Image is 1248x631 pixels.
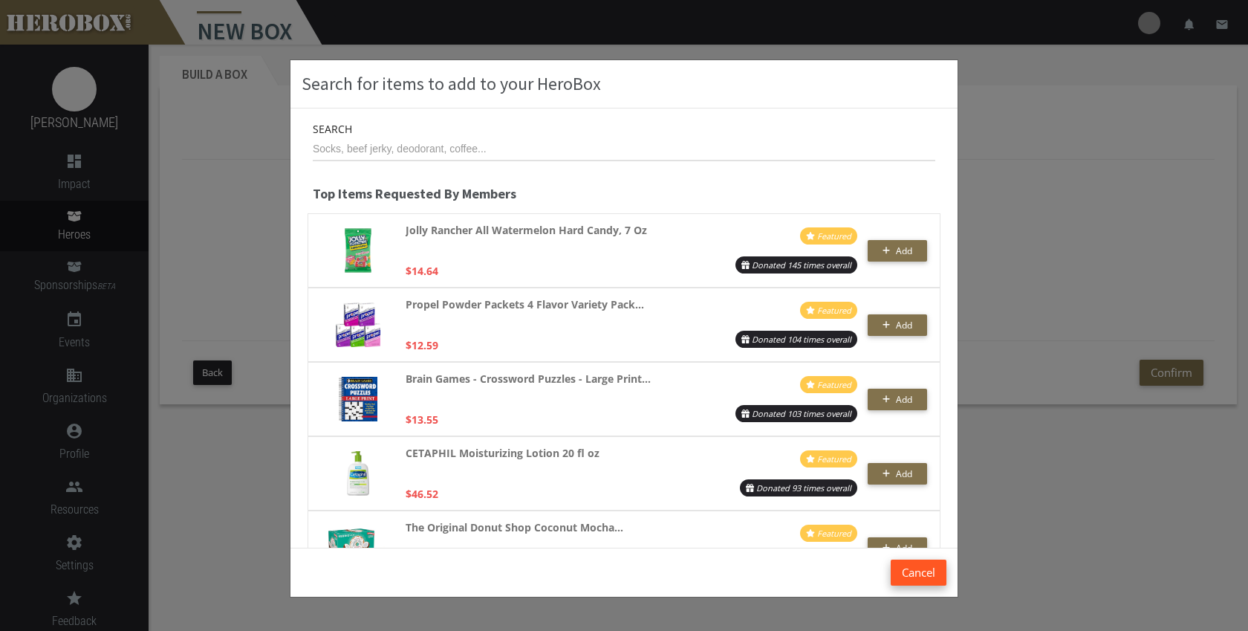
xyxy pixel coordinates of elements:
[896,319,912,331] span: Add
[406,370,651,387] strong: Brain Games - Crossword Puzzles - Large Print...
[896,542,912,554] span: Add
[868,463,927,485] button: Add
[817,305,851,316] i: Featured
[817,230,851,242] i: Featured
[313,137,935,161] input: Socks, beef jerky, deodorant, coffee...
[406,444,599,462] strong: CETAPHIL Moisturizing Lotion 20 fl oz
[406,262,438,279] p: $14.64
[406,519,623,536] strong: The Original Donut Shop Coconut Mocha...
[817,528,851,539] i: Featured
[302,71,946,97] h3: Search for items to add to your HeroBox
[328,528,388,567] img: 719qGslQ8gL._AC_UL320_.jpg
[868,537,927,559] button: Add
[752,259,851,271] i: Donated 145 times overall
[817,379,851,390] i: Featured
[868,389,927,410] button: Add
[752,408,851,419] i: Donated 103 times overall
[345,228,371,273] img: 6136dc53tFL._AC_UL320_.jpg
[817,453,851,465] i: Featured
[896,245,912,257] span: Add
[406,337,438,354] p: $12.59
[313,185,516,202] b: Top Items Requested By Members
[896,467,912,480] span: Add
[752,334,851,345] i: Donated 104 times overall
[756,482,851,494] i: Donated 93 times overall
[406,221,647,239] strong: Jolly Rancher All Watermelon Hard Candy, 7 Oz
[313,120,352,137] label: Search
[347,451,368,496] img: 71SHZyi-qyL._AC_UL320_.jpg
[868,314,927,336] button: Add
[339,377,378,421] img: 71zthTBbwTL._AC_UL320_.jpg
[406,485,438,502] p: $46.52
[406,296,644,313] strong: Propel Powder Packets 4 Flavor Variety Pack...
[868,240,927,262] button: Add
[406,411,438,428] p: $13.55
[891,560,946,586] button: Cancel
[336,302,380,347] img: 91gScnlf+aL._AC_UL320_.jpg
[896,393,912,406] span: Add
